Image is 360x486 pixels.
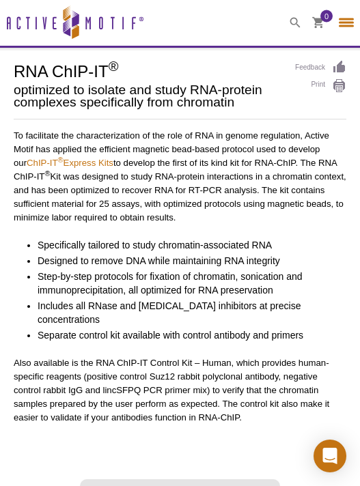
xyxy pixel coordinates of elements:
[38,268,332,297] li: Step-by-step protocols for fixation of chromatin, sonication and immunoprecipitation, all optimiz...
[14,356,346,425] p: Also available is the RNA ChIP-IT Control Kit – Human, which provides human-specific reagents (po...
[38,238,332,252] li: Specifically tailored to study chromatin-associated RNA
[38,252,332,268] li: Designed to remove DNA while maintaining RNA integrity
[295,60,346,75] a: Feedback
[14,129,346,225] p: To facilitate the characterization of the role of RNA in genome regulation, Active Motif has appl...
[314,440,346,472] div: Open Intercom Messenger
[14,60,281,81] h1: RNA ChIP-IT
[109,59,119,74] sup: ®
[44,169,50,177] sup: ®
[312,17,324,31] a: 0
[295,78,346,94] a: Print
[38,297,332,326] li: Includes all RNase and [MEDICAL_DATA] inhibitors at precise concentrations
[14,84,281,109] h2: optimized to isolate and study RNA-protein complexes specifically from chromatin
[58,156,64,164] sup: ®
[324,10,329,23] span: 0
[27,158,113,168] a: ChIP-IT®Express Kits
[38,326,332,342] li: Separate control kit available with control antibody and primers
